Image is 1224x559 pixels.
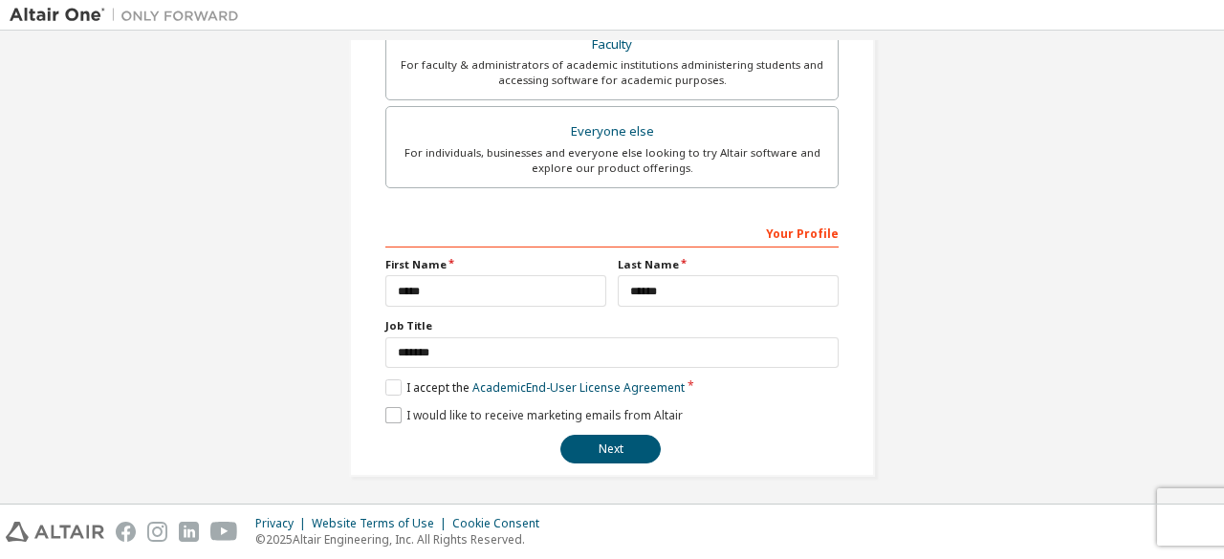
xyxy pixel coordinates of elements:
[398,32,826,58] div: Faculty
[560,435,661,463] button: Next
[147,522,167,542] img: instagram.svg
[10,6,249,25] img: Altair One
[385,407,683,423] label: I would like to receive marketing emails from Altair
[312,516,452,531] div: Website Terms of Use
[452,516,551,531] div: Cookie Consent
[618,257,839,272] label: Last Name
[385,318,839,333] label: Job Title
[398,118,826,145] div: Everyone else
[398,145,826,176] div: For individuals, businesses and everyone else looking to try Altair software and explore our prod...
[472,379,685,396] a: Academic End-User License Agreement
[116,522,136,542] img: facebook.svg
[255,516,312,531] div: Privacy
[179,522,199,542] img: linkedin.svg
[385,257,606,272] label: First Name
[255,531,551,548] p: © 2025 Altair Engineering, Inc. All Rights Reserved.
[385,217,839,247] div: Your Profile
[385,379,685,396] label: I accept the
[210,522,238,542] img: youtube.svg
[398,57,826,88] div: For faculty & administrators of academic institutions administering students and accessing softwa...
[6,522,104,542] img: altair_logo.svg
